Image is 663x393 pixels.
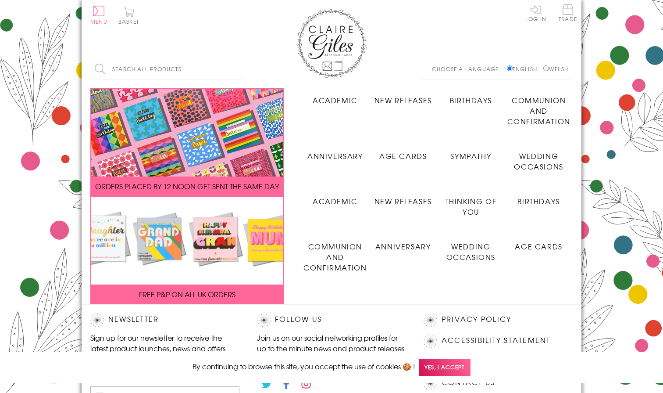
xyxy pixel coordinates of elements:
span: Communion and Confirmation [303,241,367,273]
input: Welsh [543,65,549,71]
a: Trade [559,4,577,23]
span: Age Cards [515,241,562,252]
a: New Releases [369,88,437,105]
a: Thinking of You [437,189,505,217]
a: New Releases [369,189,437,206]
span: Trade [559,4,577,22]
label: Welsh [543,65,568,73]
img: Claire Giles Greetings Cards [296,9,367,78]
span: Birthdays [450,95,492,105]
a: Anniversary [369,234,437,252]
span: Academic [313,95,358,105]
a: Wedding Occasions [437,234,505,262]
span: New Releases [374,196,432,206]
span: FREE P&P ON ALL UK ORDERS [139,289,235,299]
p: Join us on our social networking profiles for up to the minute news and product releases the mome... [257,332,406,364]
a: Birthdays [437,88,505,105]
a: Communion and Confirmation [301,234,369,273]
span: Communion and Confirmation [507,95,570,126]
p: Choose a language: [432,65,505,73]
a: Birthdays [505,189,573,206]
a: Sympathy [437,144,505,161]
button: Menu [90,6,107,24]
span: New Releases [374,95,432,105]
h2: Newsletter [90,314,239,327]
h2: Follow Us [257,314,406,327]
span: Sympathy [450,151,491,161]
label: English [507,65,542,73]
span: Wedding Occasions [446,241,495,262]
span: Birthdays [517,196,560,206]
p: Sign up for our newsletter to receive the latest product launches, news and offers directly to yo... [90,332,239,364]
a: Wedding Occasions [505,144,573,172]
a: Age Cards [369,144,437,161]
span: Anniversary [307,151,363,161]
input: Search all products [90,59,244,79]
a: Log In [525,4,546,22]
input: Search [235,59,244,79]
span: Academic [313,196,358,206]
input: English [507,65,513,71]
span: Anniversary [375,241,431,252]
a: Age Cards [505,234,573,252]
a: Academic [301,88,369,105]
a: Privacy Policy [442,314,511,325]
a: Accessibility Statement [442,335,551,346]
span: Thinking of You [446,196,497,217]
span: Age Cards [379,151,427,161]
span: Menu [90,18,107,25]
span: Yes, I accept [419,359,471,376]
span: Wedding Occasions [514,151,563,172]
a: Communion and Confirmation [505,88,573,126]
a: Anniversary [301,144,369,161]
span: ORDERS PLACED BY 12 NOON GET SENT THE SAME DAY [95,181,279,191]
button: Basket [117,7,141,24]
a: Academic [301,189,369,206]
a: Contact Us [442,377,495,389]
